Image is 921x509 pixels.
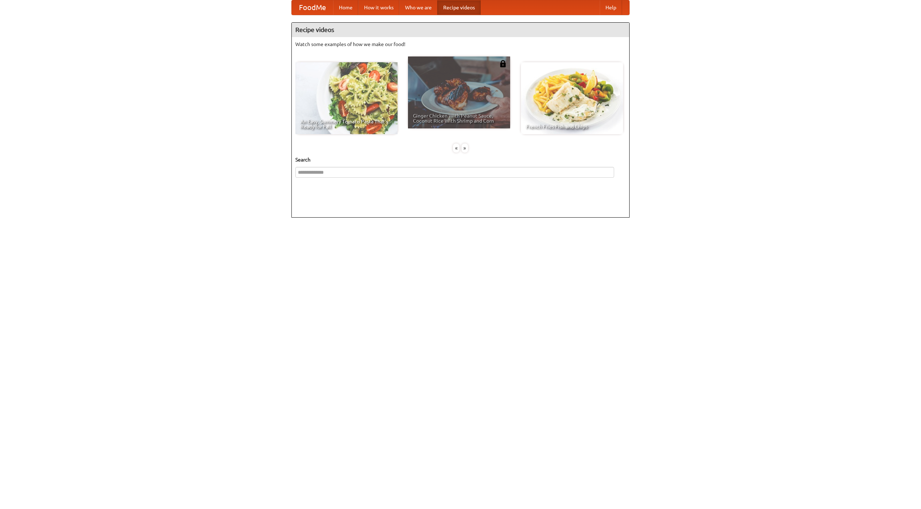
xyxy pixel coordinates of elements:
[295,62,398,134] a: An Easy, Summery Tomato Pasta That's Ready for Fall
[526,124,618,129] span: French Fries Fish and Chips
[358,0,399,15] a: How it works
[295,41,626,48] p: Watch some examples of how we make our food!
[295,156,626,163] h5: Search
[600,0,622,15] a: Help
[333,0,358,15] a: Home
[521,62,623,134] a: French Fries Fish and Chips
[437,0,481,15] a: Recipe videos
[399,0,437,15] a: Who we are
[499,60,507,67] img: 483408.png
[292,23,629,37] h4: Recipe videos
[453,144,459,153] div: «
[300,119,393,129] span: An Easy, Summery Tomato Pasta That's Ready for Fall
[292,0,333,15] a: FoodMe
[462,144,468,153] div: »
